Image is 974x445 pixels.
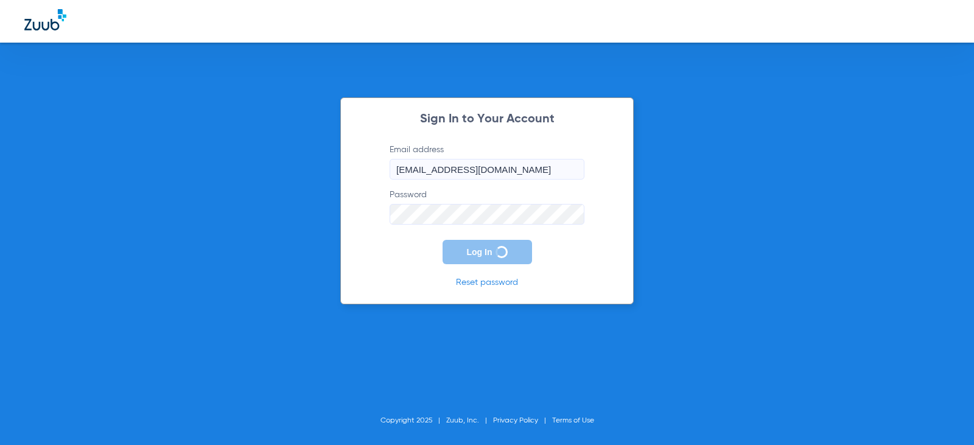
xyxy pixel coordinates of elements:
img: Zuub Logo [24,9,66,30]
button: Log In [443,240,532,264]
li: Zuub, Inc. [446,415,493,427]
a: Reset password [456,278,518,287]
h2: Sign In to Your Account [371,113,603,125]
span: Log In [467,247,492,257]
label: Password [390,189,584,225]
li: Copyright 2025 [380,415,446,427]
a: Privacy Policy [493,417,538,424]
input: Email address [390,159,584,180]
label: Email address [390,144,584,180]
a: Terms of Use [552,417,594,424]
input: Password [390,204,584,225]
